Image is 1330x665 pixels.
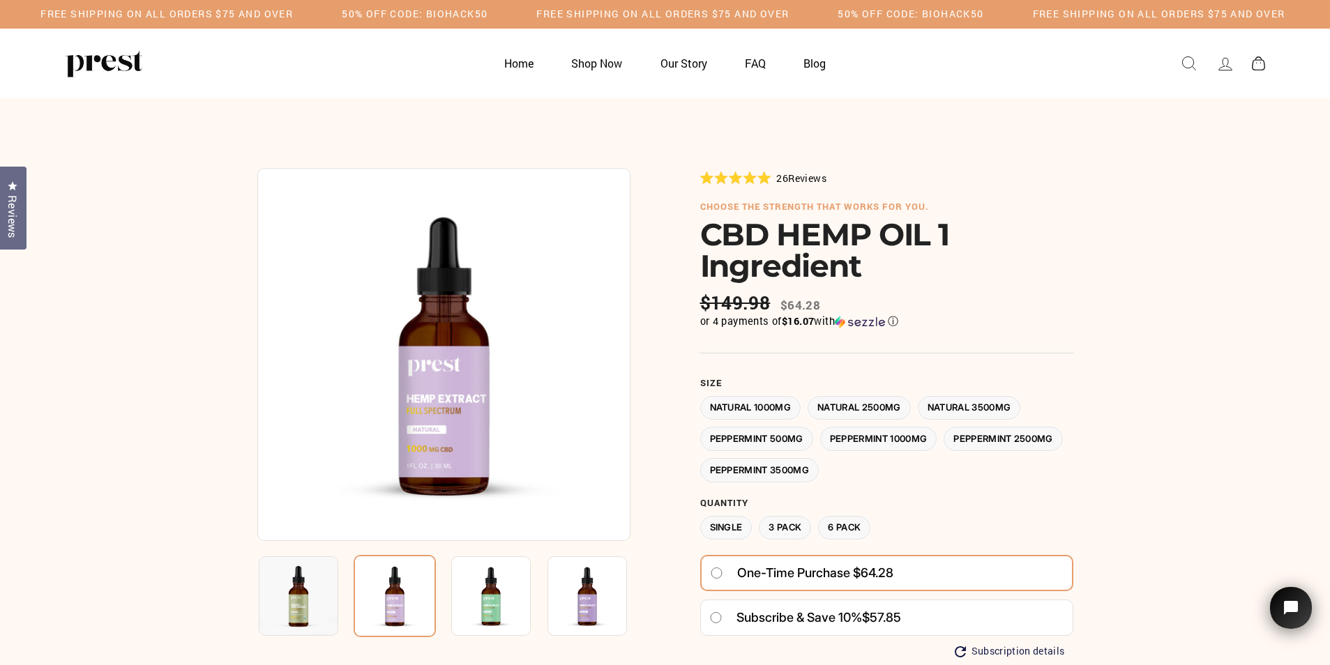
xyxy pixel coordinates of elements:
[700,498,1073,509] label: Quantity
[780,297,820,313] span: $64.28
[736,610,862,625] span: Subscribe & save 10%
[451,556,531,636] img: CBD HEMP OIL 1 Ingredient
[700,314,1073,328] div: or 4 payments of$16.07withSezzle Click to learn more about Sezzle
[354,555,436,637] img: CBD HEMP OIL 1 Ingredient
[700,458,819,482] label: Peppermint 3500MG
[700,396,801,420] label: Natural 1000MG
[835,316,885,328] img: Sezzle
[710,567,723,579] input: One-time purchase $64.28
[818,516,870,540] label: 6 Pack
[786,49,843,77] a: Blog
[547,556,627,636] img: CBD HEMP OIL 1 Ingredient
[944,427,1063,451] label: Peppermint 2500MG
[820,427,937,451] label: Peppermint 1000MG
[862,610,901,625] span: $57.85
[700,314,1073,328] div: or 4 payments of with
[700,201,1073,213] h6: choose the strength that works for you.
[257,168,630,541] img: CBD HEMP OIL 1 Ingredient
[918,396,1021,420] label: Natural 3500MG
[643,49,725,77] a: Our Story
[66,49,142,77] img: PREST ORGANICS
[700,427,813,451] label: Peppermint 500MG
[536,8,789,20] h5: Free Shipping on all orders $75 and over
[759,516,811,540] label: 3 Pack
[342,8,488,20] h5: 50% OFF CODE: BIOHACK50
[3,195,22,238] span: Reviews
[487,49,551,77] a: Home
[776,171,788,185] span: 26
[782,314,814,328] span: $16.07
[955,645,1065,657] button: Subscription details
[788,171,826,185] span: Reviews
[554,49,640,77] a: Shop Now
[1033,8,1285,20] h5: Free Shipping on all orders $75 and over
[487,49,844,77] ul: Primary
[259,556,338,636] img: CBD HEMP OIL 1 Ingredient
[40,8,293,20] h5: Free Shipping on all orders $75 and over
[727,49,783,77] a: FAQ
[972,645,1065,657] span: Subscription details
[1252,567,1330,665] iframe: Tidio Chat
[700,378,1073,389] label: Size
[700,170,826,185] div: 26Reviews
[700,219,1073,282] h1: CBD HEMP OIL 1 Ingredient
[808,396,911,420] label: Natural 2500MG
[700,516,753,540] label: Single
[709,612,723,623] input: Subscribe & save 10%$57.85
[838,8,983,20] h5: 50% OFF CODE: BIOHACK50
[700,292,774,314] span: $149.98
[737,560,893,586] span: One-time purchase $64.28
